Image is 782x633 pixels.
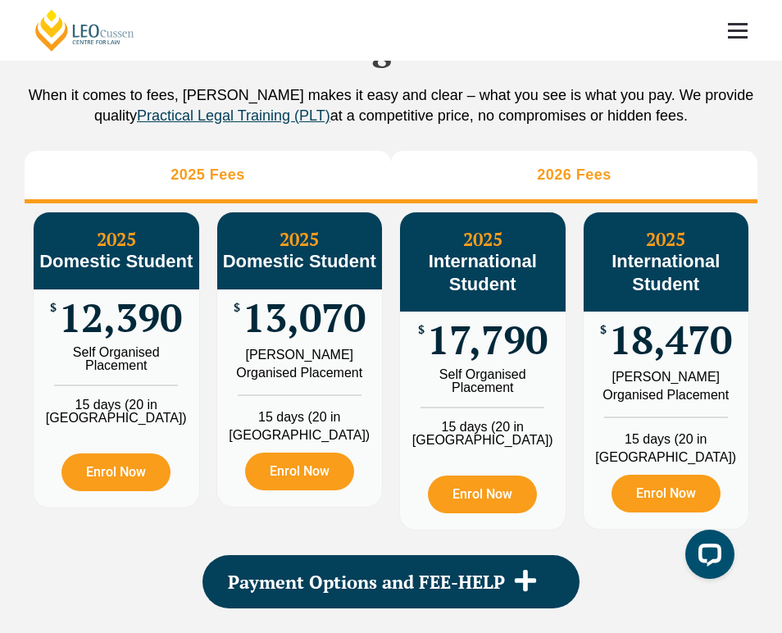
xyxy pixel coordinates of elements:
[672,523,741,592] iframe: LiveChat chat widget
[612,251,720,294] span: International Student
[223,251,376,271] span: Domestic Student
[428,476,537,513] a: Enrol Now
[230,346,371,382] div: [PERSON_NAME] Organised Placement
[170,166,245,184] h3: 2025 Fees
[137,107,330,124] a: Practical Legal Training (PLT)
[537,166,612,184] h3: 2026 Fees
[50,302,57,314] span: $
[25,27,757,68] h2: PLT Program Fees
[400,229,566,295] h3: 2025
[61,453,170,491] a: Enrol Now
[39,251,193,271] span: Domestic Student
[418,324,425,336] span: $
[584,229,749,295] h3: 2025
[228,573,505,591] span: Payment Options and FEE-HELP
[59,302,182,334] span: 12,390
[612,475,721,512] a: Enrol Now
[596,368,737,404] div: [PERSON_NAME] Organised Placement
[584,417,749,467] li: 15 days (20 in [GEOGRAPHIC_DATA])
[33,8,137,52] a: [PERSON_NAME] Centre for Law
[429,251,537,294] span: International Student
[600,324,607,336] span: $
[34,229,199,273] h3: 2025
[34,385,199,425] li: 15 days (20 in [GEOGRAPHIC_DATA])
[217,229,383,273] h3: 2025
[46,346,187,372] div: Self Organised Placement
[412,368,553,394] div: Self Organised Placement
[25,85,757,126] p: When it comes to fees, [PERSON_NAME] makes it easy and clear – what you see is what you pay. We p...
[243,302,366,334] span: 13,070
[217,394,383,444] li: 15 days (20 in [GEOGRAPHIC_DATA])
[245,453,354,490] a: Enrol Now
[609,324,732,356] span: 18,470
[234,302,240,314] span: $
[427,324,548,356] span: 17,790
[400,407,566,447] li: 15 days (20 in [GEOGRAPHIC_DATA])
